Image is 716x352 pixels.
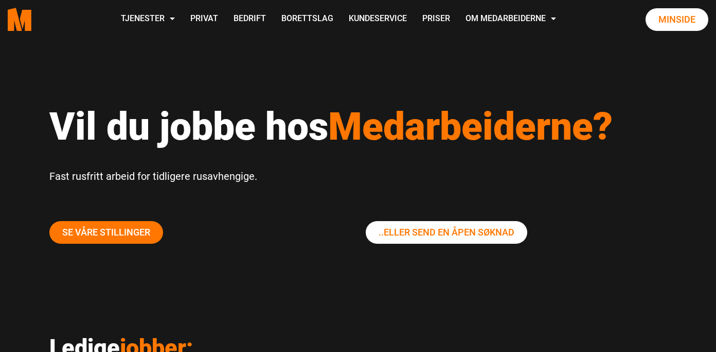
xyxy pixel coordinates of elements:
[49,167,667,185] p: Fast rusfritt arbeid for tidligere rusavhengige.
[366,221,527,244] a: ..eller send En Åpen søknad
[49,221,163,244] a: Se våre stillinger
[458,1,564,38] a: Om Medarbeiderne
[341,1,415,38] a: Kundeservice
[646,8,708,31] a: Minside
[274,1,341,38] a: Borettslag
[415,1,458,38] a: Priser
[226,1,274,38] a: Bedrift
[113,1,183,38] a: Tjenester
[49,103,667,149] h1: Vil du jobbe hos
[328,104,613,149] span: Medarbeiderne?
[183,1,226,38] a: Privat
